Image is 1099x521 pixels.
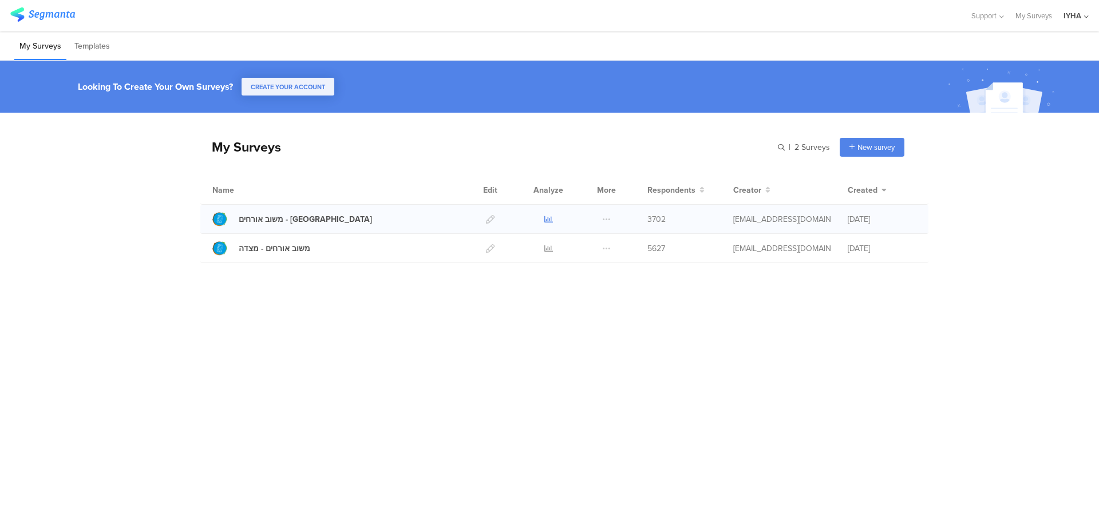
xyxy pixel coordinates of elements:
[733,184,761,196] span: Creator
[69,33,115,60] li: Templates
[787,141,792,153] span: |
[794,141,830,153] span: 2 Surveys
[251,82,325,92] span: CREATE YOUR ACCOUNT
[1064,10,1081,21] div: IYHA
[78,80,233,93] div: Looking To Create Your Own Surveys?
[733,213,831,225] div: ofir@iyha.org.il
[857,142,895,153] span: New survey
[594,176,619,204] div: More
[212,184,281,196] div: Name
[848,184,877,196] span: Created
[944,64,1062,116] img: create_account_image.svg
[647,213,666,225] span: 3702
[200,137,281,157] div: My Surveys
[14,33,66,60] li: My Surveys
[212,212,372,226] a: משוב אורחים - [GEOGRAPHIC_DATA]
[10,7,75,22] img: segmanta logo
[239,242,310,254] div: משוב אורחים - מצדה
[647,184,705,196] button: Respondents
[848,242,916,254] div: [DATE]
[971,10,997,21] span: Support
[212,241,310,256] a: משוב אורחים - מצדה
[733,242,831,254] div: ofir@iyha.org.il
[242,78,334,96] button: CREATE YOUR ACCOUNT
[239,213,372,225] div: משוב אורחים - עין גדי
[647,242,665,254] span: 5627
[647,184,695,196] span: Respondents
[733,184,770,196] button: Creator
[478,176,503,204] div: Edit
[848,213,916,225] div: [DATE]
[531,176,566,204] div: Analyze
[848,184,887,196] button: Created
